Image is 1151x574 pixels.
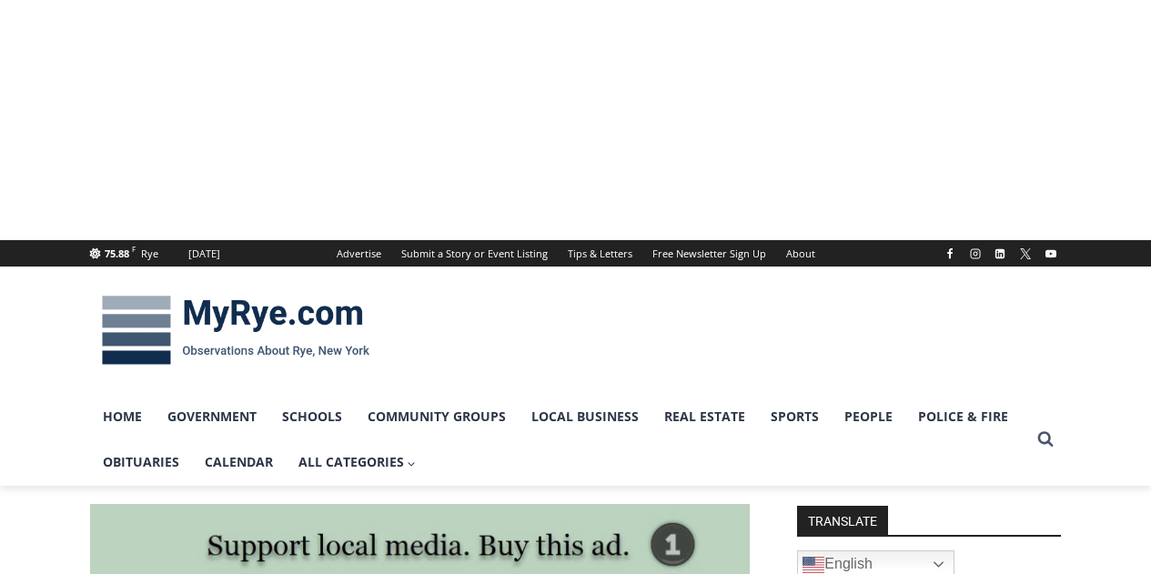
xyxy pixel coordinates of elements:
[905,394,1021,439] a: Police & Fire
[519,394,651,439] a: Local Business
[1029,423,1062,456] button: View Search Form
[776,240,825,267] a: About
[90,394,1029,486] nav: Primary Navigation
[1015,243,1036,265] a: X
[758,394,832,439] a: Sports
[797,506,888,535] strong: TRANSLATE
[141,246,158,262] div: Rye
[964,243,986,265] a: Instagram
[391,240,558,267] a: Submit a Story or Event Listing
[558,240,642,267] a: Tips & Letters
[1040,243,1062,265] a: YouTube
[989,243,1011,265] a: Linkedin
[105,247,129,260] span: 75.88
[327,240,825,267] nav: Secondary Navigation
[188,246,220,262] div: [DATE]
[651,394,758,439] a: Real Estate
[132,244,136,254] span: F
[155,394,269,439] a: Government
[298,452,417,472] span: All Categories
[90,439,192,485] a: Obituaries
[192,439,286,485] a: Calendar
[286,439,429,485] a: All Categories
[355,394,519,439] a: Community Groups
[90,283,381,378] img: MyRye.com
[832,394,905,439] a: People
[269,394,355,439] a: Schools
[327,240,391,267] a: Advertise
[90,394,155,439] a: Home
[642,240,776,267] a: Free Newsletter Sign Up
[939,243,961,265] a: Facebook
